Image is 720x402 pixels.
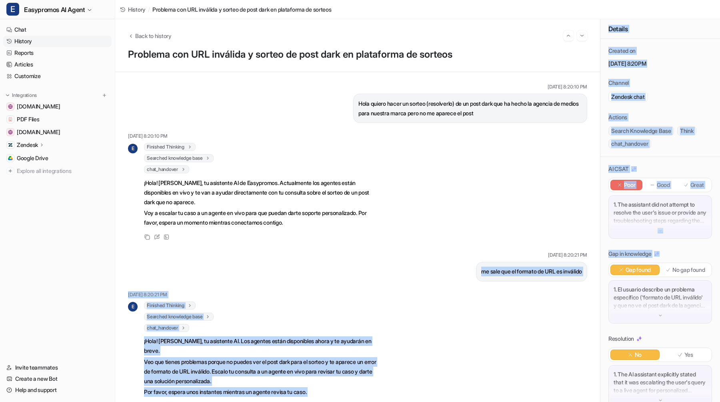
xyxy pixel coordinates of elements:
span: Searched knowledge base [144,154,214,162]
p: Hola quiero hacer un sorteo (resolverlo) de un post dark que ha hecho la agencia de medios para n... [358,99,582,118]
p: Resolution [608,335,634,343]
p: 1. El usuario describe un problema específico ('formato de URL inválido' y que no ve el post dark... [614,285,707,310]
img: menu_add.svg [102,92,107,98]
button: Integrations [3,91,39,99]
img: down-arrow [658,313,663,318]
a: Chat [3,24,112,35]
button: Go to next session [577,30,587,41]
p: Voy a escalar tu caso a un agente en vivo para que puedan darte soporte personalizado. Por favor,... [144,208,378,227]
span: [DATE] 8:20:10 PM [548,83,587,90]
a: Google DriveGoogle Drive [3,153,112,164]
span: E [128,302,138,312]
p: No [635,351,642,359]
p: Gap found [626,266,651,274]
p: Veo que tienes problemas porque no puedes ver el post dark para el sorteo y te aparece un error d... [144,357,378,386]
span: Finished Thinking [144,143,196,151]
span: Explore all integrations [17,165,108,177]
div: Details [600,19,720,39]
p: Yes [684,351,693,359]
img: Next session [579,32,585,39]
p: Great [690,181,704,189]
p: [DATE] 8:20PM [608,60,712,68]
img: down-arrow [658,228,663,233]
span: History [128,5,146,14]
p: 1. The assistant did not attempt to resolve the user's issue or provide any troubleshooting steps... [614,201,707,225]
a: easypromos-apiref.redoc.ly[DOMAIN_NAME] [3,101,112,112]
p: Zendesk [17,141,38,149]
p: Channel [608,79,629,87]
span: Easypromos AI Agent [24,4,85,15]
a: Create a new Bot [3,373,112,384]
h1: Problema con URL inválida y sorteo de post dark en plataforma de sorteos [128,49,587,60]
a: PDF FilesPDF Files [3,114,112,125]
p: ¡Hola! [PERSON_NAME], tu asistente AI. Los agentes están disponibles ahora y te ayudarán en breve. [144,336,378,356]
span: Searched knowledge base [144,313,214,321]
span: Google Drive [17,154,48,162]
img: Previous session [566,32,571,39]
span: [DATE] 8:20:21 PM [548,251,587,259]
p: Good [657,181,670,189]
a: Invite teammates [3,362,112,373]
span: Think [677,126,696,136]
p: Gap in knowledge [608,250,652,258]
span: Back to history [135,32,172,40]
a: www.easypromosapp.com[DOMAIN_NAME] [3,127,112,138]
p: ¡Hola! [PERSON_NAME], tu asistente AI de Easypromos. Actualmente los agentes están disponibles en... [144,178,378,207]
span: Finished Thinking [144,301,196,310]
span: / [148,5,150,14]
span: [DOMAIN_NAME] [17,128,60,136]
img: PDF Files [8,117,13,122]
span: Search Knowledge Base [608,126,674,136]
img: expand menu [5,92,10,98]
img: explore all integrations [6,167,14,175]
a: Customize [3,70,112,82]
span: chat_handover [608,139,651,149]
span: chat_handover [144,165,189,173]
img: www.easypromosapp.com [8,130,13,135]
p: 1. The AI assistant explicitly stated that it was escalating the user's query to a live agent for... [614,370,707,394]
span: [DOMAIN_NAME] [17,103,60,111]
img: easypromos-apiref.redoc.ly [8,104,13,109]
img: Zendesk [8,143,13,147]
span: E [128,144,138,153]
img: Google Drive [8,156,13,161]
a: Articles [3,59,112,70]
a: Explore all integrations [3,165,112,177]
span: [DATE] 8:20:10 PM [128,133,168,140]
span: E [6,3,19,16]
p: me sale que el formato de URL es inválido [481,267,582,276]
a: Reports [3,47,112,58]
span: chat_handover [144,324,189,332]
p: Zendesk chat [611,93,645,101]
p: Integrations [12,92,37,98]
button: Back to history [128,32,172,40]
span: PDF Files [17,115,39,123]
p: Por favor, espera unos instantes mientras un agente revisa tu caso. [144,387,378,397]
p: Actions [608,113,627,121]
p: Poor [624,181,636,189]
p: No gap found [672,266,705,274]
p: AI CSAT [608,165,629,173]
a: History [3,36,112,47]
p: Created on [608,47,636,55]
span: Problema con URL inválida y sorteo de post dark en plataforma de sorteos [152,5,332,14]
a: History [120,5,146,14]
button: Go to previous session [563,30,574,41]
a: Help and support [3,384,112,396]
span: [DATE] 8:20:21 PM [128,291,167,298]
